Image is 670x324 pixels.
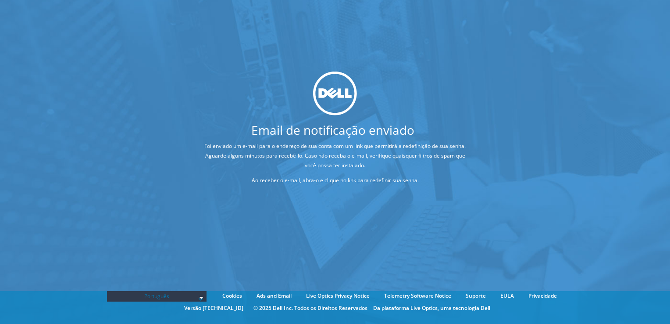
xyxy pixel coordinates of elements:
p: Ao receber o e-mail, abra-o e clique no link para redefinir sua senha. [200,176,470,185]
li: Da plataforma Live Optics, uma tecnologia Dell [373,303,490,313]
a: Telemetry Software Notice [378,291,458,301]
a: Cookies [216,291,249,301]
a: Suporte [459,291,492,301]
li: Versão [TECHNICAL_ID] [180,303,248,313]
a: Live Optics Privacy Notice [299,291,376,301]
img: dell_svg_logo.svg [313,72,357,115]
span: Português [111,291,203,302]
h1: Email de notificação enviado [167,124,498,136]
li: © 2025 Dell Inc. Todos os Direitos Reservados [249,303,372,313]
p: Foi enviado um e-mail para o endereço de sua conta com um link que permitirá a redefinição de sua... [200,141,470,170]
a: Ads and Email [250,291,298,301]
a: Privacidade [522,291,563,301]
a: EULA [494,291,520,301]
